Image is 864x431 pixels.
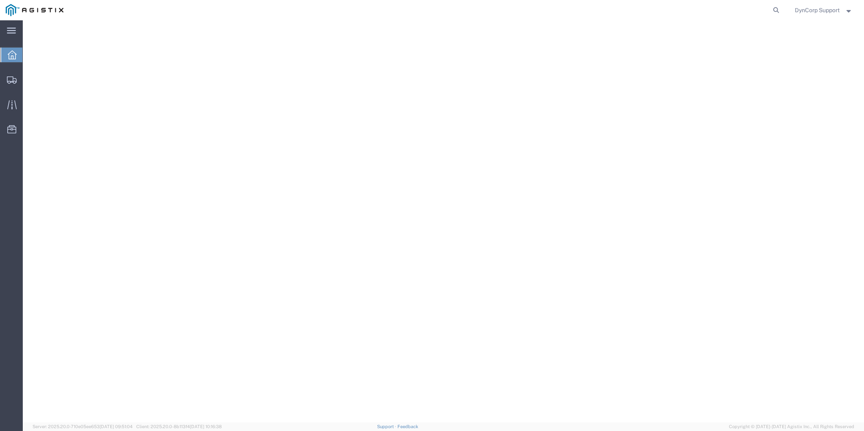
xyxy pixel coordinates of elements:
span: [DATE] 10:16:38 [190,424,222,429]
iframe: FS Legacy Container [23,20,864,422]
button: DynCorp Support [794,5,853,15]
span: Client: 2025.20.0-8b113f4 [136,424,222,429]
img: logo [6,4,63,16]
span: Server: 2025.20.0-710e05ee653 [33,424,133,429]
span: DynCorp Support [795,6,840,15]
a: Support [377,424,397,429]
span: Copyright © [DATE]-[DATE] Agistix Inc., All Rights Reserved [729,423,854,430]
span: [DATE] 09:51:04 [100,424,133,429]
a: Feedback [397,424,418,429]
